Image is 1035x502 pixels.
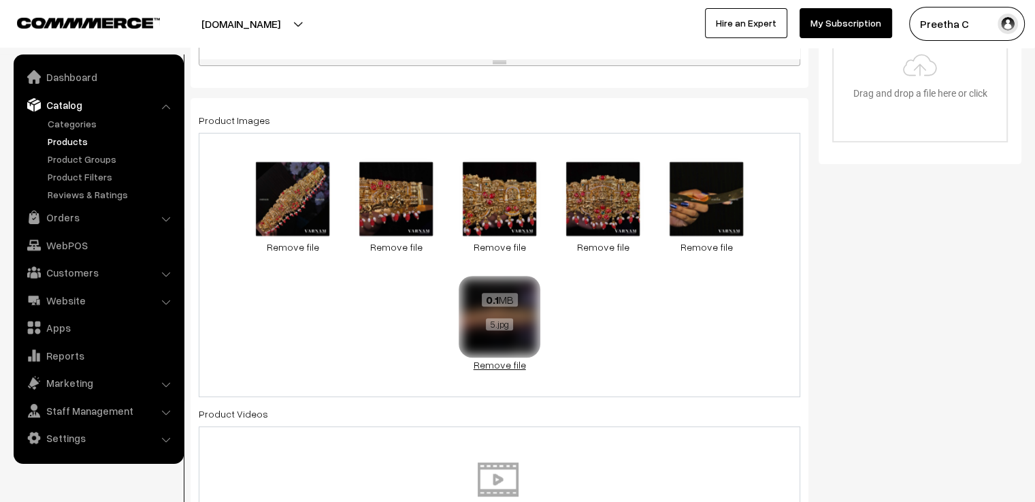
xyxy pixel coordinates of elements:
[44,152,179,166] a: Product Groups
[154,7,328,41] button: [DOMAIN_NAME]
[486,293,499,307] strong: 0.1
[459,240,540,254] a: Remove file
[486,318,512,330] span: 5.jpg
[355,240,437,254] a: Remove file
[482,293,518,307] span: MB
[17,426,179,450] a: Settings
[17,315,179,340] a: Apps
[800,8,892,38] a: My Subscription
[17,260,179,285] a: Customers
[252,240,333,254] a: Remove file
[17,371,179,395] a: Marketing
[17,65,179,89] a: Dashboard
[17,398,179,423] a: Staff Management
[17,205,179,230] a: Orders
[17,288,179,313] a: Website
[705,8,787,38] a: Hire an Expert
[909,7,1025,41] button: Preetha C
[666,240,747,254] a: Remove file
[44,170,179,184] a: Product Filters
[17,18,160,28] img: COMMMERCE
[199,59,800,65] div: resize
[44,187,179,202] a: Reviews & Ratings
[17,343,179,368] a: Reports
[17,233,179,257] a: WebPOS
[44,134,179,148] a: Products
[199,113,270,127] label: Product Images
[459,358,540,372] a: Remove file
[199,407,268,421] label: Product Videos
[44,116,179,131] a: Categories
[562,240,644,254] a: Remove file
[17,93,179,117] a: Catalog
[998,14,1018,34] img: user
[17,14,136,30] a: COMMMERCE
